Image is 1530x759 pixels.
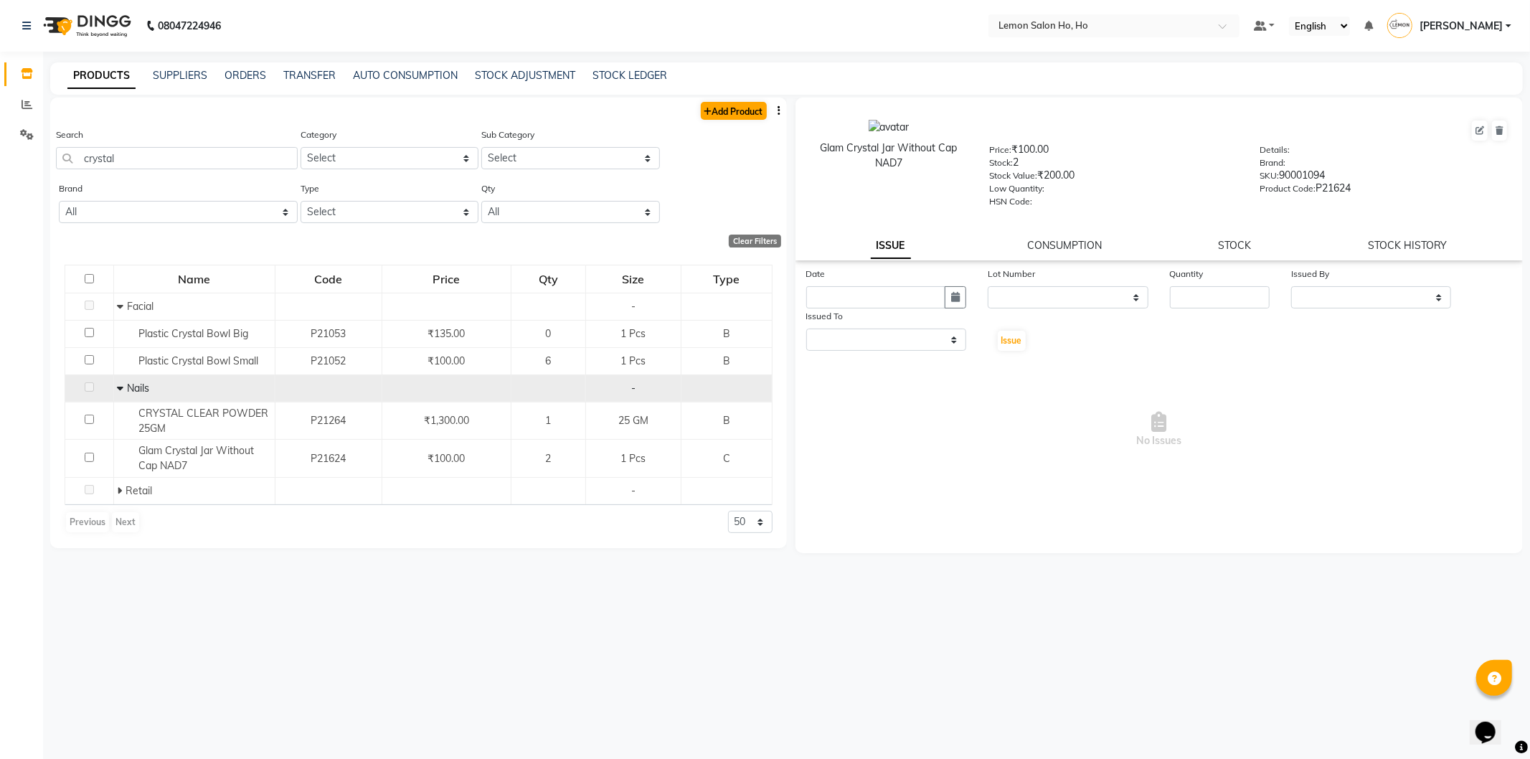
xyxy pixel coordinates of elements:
[990,143,1012,156] label: Price:
[587,266,680,292] div: Size
[631,382,636,395] span: -
[990,142,1239,162] div: ₹100.00
[631,300,636,313] span: -
[117,382,127,395] span: Collapse Row
[621,327,646,340] span: 1 Pcs
[1027,239,1102,252] a: CONSUMPTION
[1218,239,1251,252] a: STOCK
[1387,13,1412,38] img: Mohammed Faisal
[621,354,646,367] span: 1 Pcs
[1291,268,1329,280] label: Issued By
[117,300,127,313] span: Collapse Row
[1260,182,1316,195] label: Product Code:
[127,382,149,395] span: Nails
[37,6,135,46] img: logo
[1260,181,1508,201] div: P21624
[869,120,910,135] img: avatar
[301,128,336,141] label: Category
[428,354,465,367] span: ₹100.00
[1368,239,1448,252] a: STOCK HISTORY
[115,266,274,292] div: Name
[276,266,381,292] div: Code
[153,69,207,82] a: SUPPLIERS
[127,300,154,313] span: Facial
[138,444,254,472] span: Glam Crystal Jar Without Cap NAD7
[353,69,458,82] a: AUTO CONSUMPTION
[723,327,730,340] span: B
[631,484,636,497] span: -
[990,169,1038,182] label: Stock Value:
[301,182,319,195] label: Type
[117,484,126,497] span: Expand Row
[383,266,511,292] div: Price
[990,195,1033,208] label: HSN Code:
[481,182,495,195] label: Qty
[512,266,585,292] div: Qty
[546,414,552,427] span: 1
[481,128,534,141] label: Sub Category
[311,452,346,465] span: P21624
[723,354,730,367] span: B
[701,102,767,120] a: Add Product
[546,327,552,340] span: 0
[283,69,336,82] a: TRANSFER
[871,233,911,259] a: ISSUE
[682,266,770,292] div: Type
[990,155,1239,175] div: 2
[990,156,1014,169] label: Stock:
[126,484,152,497] span: Retail
[138,327,248,340] span: Plastic Crystal Bowl Big
[546,354,552,367] span: 6
[1470,702,1516,745] iframe: chat widget
[1420,19,1503,34] span: [PERSON_NAME]
[158,6,221,46] b: 08047224946
[810,141,968,171] div: Glam Crystal Jar Without Cap NAD7
[424,414,469,427] span: ₹1,300.00
[988,268,1035,280] label: Lot Number
[806,310,844,323] label: Issued To
[475,69,575,82] a: STOCK ADJUSTMENT
[723,414,730,427] span: B
[990,168,1239,188] div: ₹200.00
[428,452,465,465] span: ₹100.00
[1260,168,1508,188] div: 90001094
[59,182,82,195] label: Brand
[990,182,1045,195] label: Low Quantity:
[1260,156,1285,169] label: Brand:
[621,452,646,465] span: 1 Pcs
[806,358,1513,501] span: No Issues
[1260,169,1279,182] label: SKU:
[998,331,1026,351] button: Issue
[138,407,268,435] span: CRYSTAL CLEAR POWDER 25GM
[806,268,826,280] label: Date
[311,354,346,367] span: P21052
[138,354,258,367] span: Plastic Crystal Bowl Small
[618,414,648,427] span: 25 GM
[592,69,667,82] a: STOCK LEDGER
[1260,143,1290,156] label: Details:
[56,147,298,169] input: Search by product name or code
[1001,335,1022,346] span: Issue
[723,452,730,465] span: C
[311,414,346,427] span: P21264
[225,69,266,82] a: ORDERS
[1170,268,1204,280] label: Quantity
[56,128,83,141] label: Search
[729,235,781,247] div: Clear Filters
[546,452,552,465] span: 2
[311,327,346,340] span: P21053
[428,327,465,340] span: ₹135.00
[67,63,136,89] a: PRODUCTS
